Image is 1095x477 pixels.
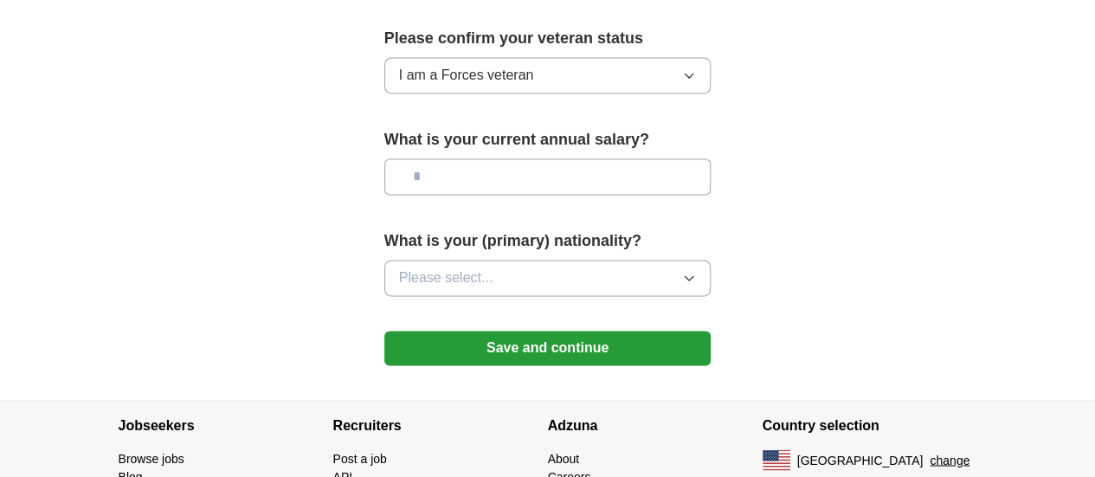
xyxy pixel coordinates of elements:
button: Save and continue [384,331,712,365]
a: Browse jobs [119,451,184,465]
span: Please select... [399,268,493,288]
button: I am a Forces veteran [384,57,712,93]
button: change [930,451,969,469]
a: About [548,451,580,465]
a: Post a job [333,451,387,465]
span: I am a Forces veteran [399,65,534,86]
label: What is your (primary) nationality? [384,229,712,253]
label: What is your current annual salary? [384,128,712,151]
button: Please select... [384,260,712,296]
h4: Country selection [763,401,977,449]
label: Please confirm your veteran status [384,27,712,50]
img: US flag [763,449,790,470]
span: [GEOGRAPHIC_DATA] [797,451,924,469]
